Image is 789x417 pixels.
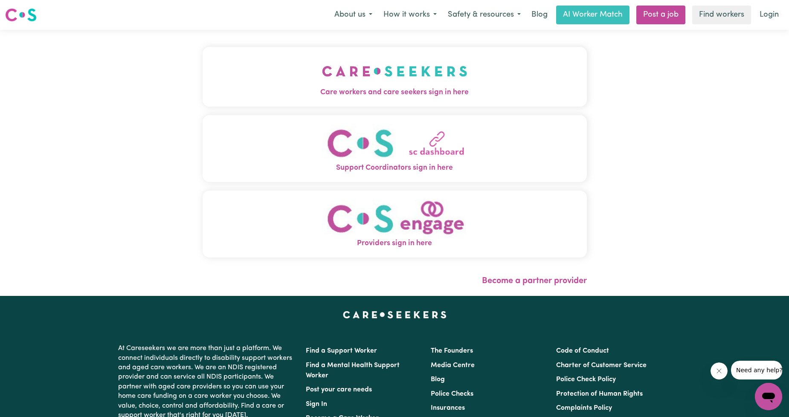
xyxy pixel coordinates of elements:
[203,115,587,182] button: Support Coordinators sign in here
[5,7,37,23] img: Careseekers logo
[755,383,782,410] iframe: Button to launch messaging window
[203,87,587,98] span: Care workers and care seekers sign in here
[203,162,587,174] span: Support Coordinators sign in here
[343,311,447,318] a: Careseekers home page
[329,6,378,24] button: About us
[482,277,587,285] a: Become a partner provider
[306,347,377,354] a: Find a Support Worker
[754,6,784,24] a: Login
[711,362,728,379] iframe: Close message
[556,6,629,24] a: AI Worker Match
[556,376,616,383] a: Police Check Policy
[431,391,473,397] a: Police Checks
[5,6,52,13] span: Need any help?
[526,6,553,24] a: Blog
[556,347,609,354] a: Code of Conduct
[731,361,782,379] iframe: Message from company
[556,391,643,397] a: Protection of Human Rights
[692,6,751,24] a: Find workers
[431,376,445,383] a: Blog
[5,5,37,25] a: Careseekers logo
[442,6,526,24] button: Safety & resources
[431,405,465,411] a: Insurances
[306,362,400,379] a: Find a Mental Health Support Worker
[431,362,475,369] a: Media Centre
[556,362,647,369] a: Charter of Customer Service
[203,47,587,107] button: Care workers and care seekers sign in here
[306,401,327,408] a: Sign In
[431,347,473,354] a: The Founders
[378,6,442,24] button: How it works
[556,405,612,411] a: Complaints Policy
[306,386,372,393] a: Post your care needs
[203,191,587,258] button: Providers sign in here
[203,238,587,249] span: Providers sign in here
[636,6,685,24] a: Post a job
